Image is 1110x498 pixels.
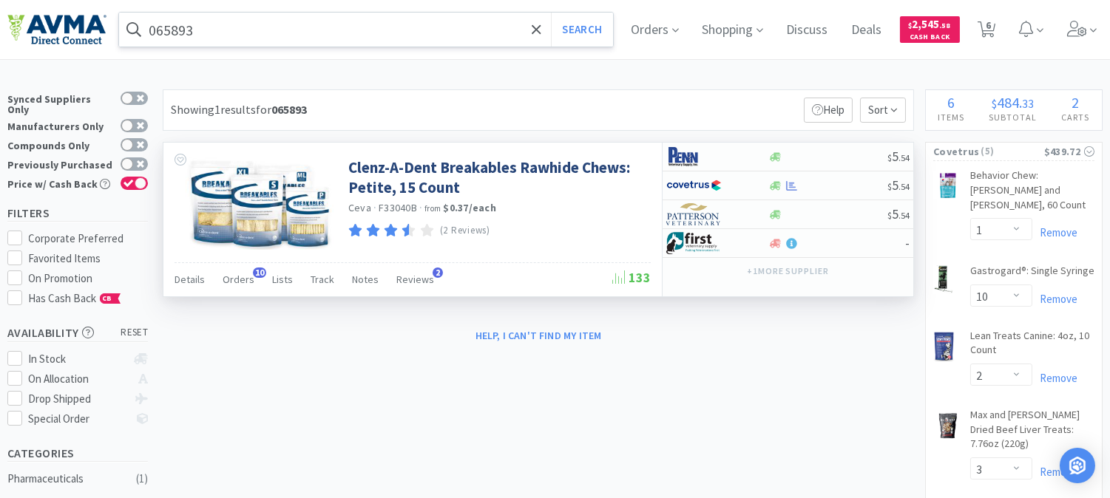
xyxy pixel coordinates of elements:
[7,445,148,462] h5: Categories
[666,174,722,197] img: 77fca1acd8b6420a9015268ca798ef17_1.png
[419,201,422,214] span: ·
[998,93,1020,112] span: 484
[666,146,722,168] img: e1133ece90fa4a959c5ae41b0808c578_9.png
[846,24,888,37] a: Deals
[256,102,307,117] span: for
[979,144,1043,159] span: ( 5 )
[860,98,906,123] span: Sort
[29,370,127,388] div: On Allocation
[970,329,1094,364] a: Lean Treats Canine: 4oz, 10 Count
[433,267,443,278] span: 2
[7,92,113,115] div: Synced Suppliers Only
[970,264,1094,284] a: Gastrogard®: Single Syringe
[29,390,127,408] div: Drop Shipped
[121,325,149,341] span: reset
[7,119,113,132] div: Manufacturers Only
[7,138,113,151] div: Compounds Only
[909,17,951,31] span: 2,545
[175,273,205,286] span: Details
[887,177,910,194] span: 5
[29,250,149,267] div: Favorited Items
[119,13,613,47] input: Search by item, sku, manufacturer, ingredient, size...
[940,21,951,30] span: . 58
[887,210,892,221] span: $
[899,210,910,221] span: . 54
[348,201,371,214] a: Ceva
[272,273,293,286] span: Lists
[348,157,647,198] a: Clenz-A-Dent Breakables Rawhide Chews: Petite, 15 Count
[311,273,334,286] span: Track
[7,205,148,222] h5: Filters
[887,205,910,222] span: 5
[612,269,651,286] span: 133
[933,411,963,440] img: 5ef1a1c0f6924c64b5042b9d2bb47f9d_545231.png
[977,110,1049,124] h4: Subtotal
[1032,292,1077,306] a: Remove
[352,273,379,286] span: Notes
[29,270,149,287] div: On Promotion
[972,25,1002,38] a: 6
[905,234,910,251] span: -
[933,143,979,160] span: Covetrus
[926,110,977,124] h4: Items
[379,201,417,214] span: F33040B
[1032,371,1077,385] a: Remove
[1044,143,1094,160] div: $439.72
[1060,448,1095,483] div: Open Intercom Messenger
[373,201,376,214] span: ·
[992,96,998,111] span: $
[1032,465,1077,479] a: Remove
[804,98,853,123] p: Help
[933,265,954,295] img: 20a1b49214a444f39cd0f52c532d9793_38161.png
[7,157,113,170] div: Previously Purchased
[909,33,951,43] span: Cash Back
[551,13,612,47] button: Search
[666,232,722,254] img: 67d67680309e4a0bb49a5ff0391dcc42_6.png
[467,323,611,348] button: Help, I can't find my item
[781,24,834,37] a: Discuss
[136,470,148,488] div: ( 1 )
[900,10,960,50] a: $2,545.58Cash Back
[7,14,106,45] img: e4e33dab9f054f5782a47901c742baa9_102.png
[29,291,121,305] span: Has Cash Back
[271,102,307,117] strong: 065893
[7,470,127,488] div: Pharmaceuticals
[440,223,490,239] p: (2 Reviews)
[899,152,910,163] span: . 54
[7,324,148,341] h5: Availability
[887,181,892,192] span: $
[977,95,1049,110] div: .
[101,294,115,303] span: CB
[171,100,307,120] div: Showing 1 results
[444,201,497,214] strong: $0.37 / each
[933,171,963,199] img: 681b1b4e6b9343e5b852ff4c99cff639_515938.png
[666,203,722,225] img: f5e969b455434c6296c6d81ef179fa71_3.png
[29,410,127,428] div: Special Order
[396,273,434,286] span: Reviews
[7,177,113,189] div: Price w/ Cash Back
[29,350,127,368] div: In Stock
[1032,225,1077,239] a: Remove
[887,152,892,163] span: $
[948,93,955,112] span: 6
[899,181,910,192] span: . 54
[909,21,913,30] span: $
[1049,110,1102,124] h4: Carts
[223,273,254,286] span: Orders
[933,332,955,361] img: ed537a1d4e5e49509db04026153d78b2_29663.png
[186,157,334,250] img: 4db6f740b2314668aa021cec3d177b86_197940.jpeg
[1023,96,1035,111] span: 33
[970,168,1094,218] a: Behavior Chew: [PERSON_NAME] and [PERSON_NAME], 60 Count
[253,267,266,278] span: 10
[29,230,149,248] div: Corporate Preferred
[424,203,441,214] span: from
[740,261,836,282] button: +1more supplier
[1072,93,1080,112] span: 2
[887,148,910,165] span: 5
[970,408,1094,457] a: Max and [PERSON_NAME] Dried Beef Liver Treats: 7.76oz (220g)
